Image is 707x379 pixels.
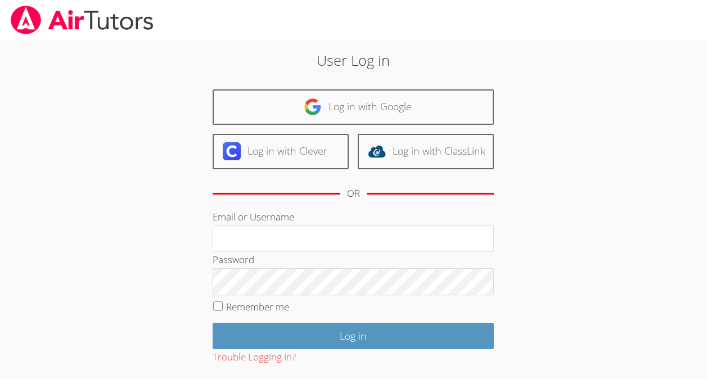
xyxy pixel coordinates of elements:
img: classlink-logo-d6bb404cc1216ec64c9a2012d9dc4662098be43eaf13dc465df04b49fa7ab582.svg [368,142,386,160]
button: Trouble Logging In? [213,349,296,366]
label: Password [213,253,254,266]
a: Log in with ClassLink [358,134,494,169]
label: Email or Username [213,210,294,223]
a: Log in with Google [213,89,494,125]
img: clever-logo-6eab21bc6e7a338710f1a6ff85c0baf02591cd810cc4098c63d3a4b26e2feb20.svg [223,142,241,160]
div: OR [347,186,360,202]
img: google-logo-50288ca7cdecda66e5e0955fdab243c47b7ad437acaf1139b6f446037453330a.svg [304,98,322,116]
input: Log in [213,323,494,349]
a: Log in with Clever [213,134,349,169]
h2: User Log in [163,49,544,71]
img: airtutors_banner-c4298cdbf04f3fff15de1276eac7730deb9818008684d7c2e4769d2f7ddbe033.png [10,6,155,34]
label: Remember me [226,300,289,313]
